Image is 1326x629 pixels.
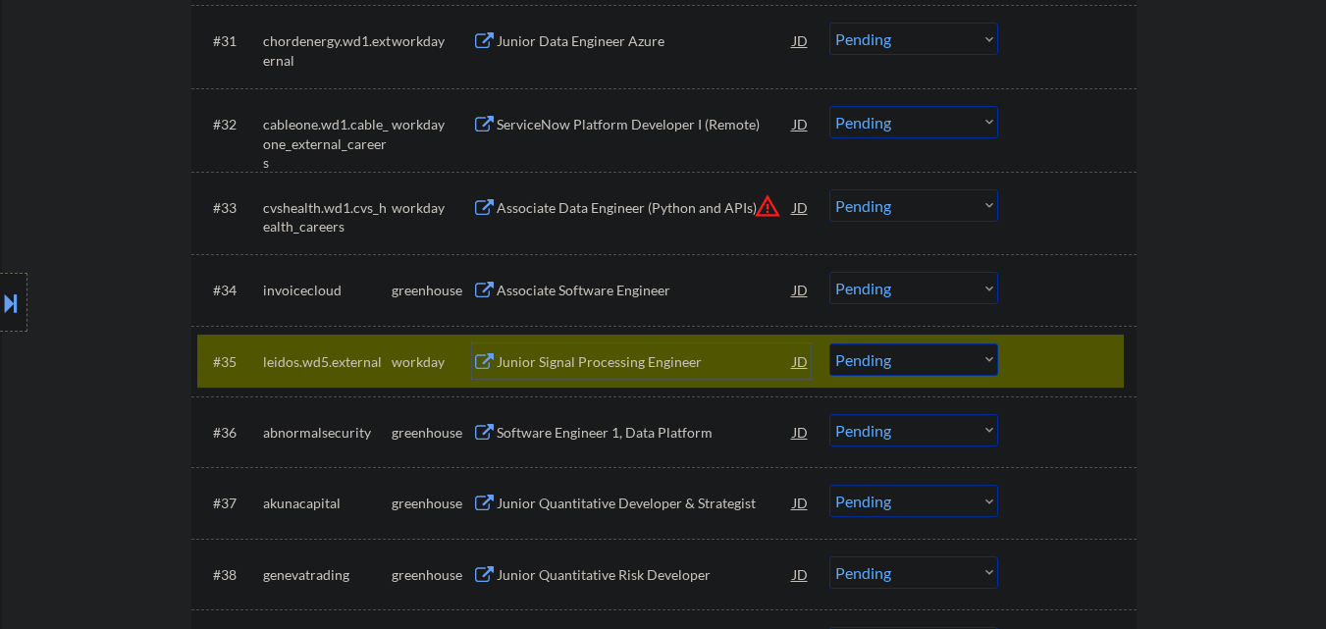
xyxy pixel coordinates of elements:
div: Junior Signal Processing Engineer [497,352,793,372]
div: cableone.wd1.cable_one_external_careers [263,115,392,173]
div: greenhouse [392,423,472,443]
div: JD [791,106,811,141]
div: greenhouse [392,494,472,513]
div: JD [791,343,811,379]
div: Junior Quantitative Developer & Strategist [497,494,793,513]
div: JD [791,414,811,449]
div: JD [791,23,811,58]
div: Junior Quantitative Risk Developer [497,565,793,585]
div: workday [392,198,472,218]
div: genevatrading [263,565,392,585]
div: greenhouse [392,281,472,300]
div: Associate Data Engineer (Python and APIs) [497,198,793,218]
div: akunacapital [263,494,392,513]
div: workday [392,352,472,372]
div: JD [791,272,811,307]
button: warning_amber [754,192,781,220]
div: chordenergy.wd1.external [263,31,392,70]
div: JD [791,556,811,592]
div: Junior Data Engineer Azure [497,31,793,51]
div: ServiceNow Platform Developer I (Remote) [497,115,793,134]
div: #31 [213,31,247,51]
div: workday [392,115,472,134]
div: Associate Software Engineer [497,281,793,300]
div: JD [791,189,811,225]
div: #32 [213,115,247,134]
div: #38 [213,565,247,585]
div: workday [392,31,472,51]
div: #37 [213,494,247,513]
div: JD [791,485,811,520]
div: greenhouse [392,565,472,585]
div: Software Engineer 1, Data Platform [497,423,793,443]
